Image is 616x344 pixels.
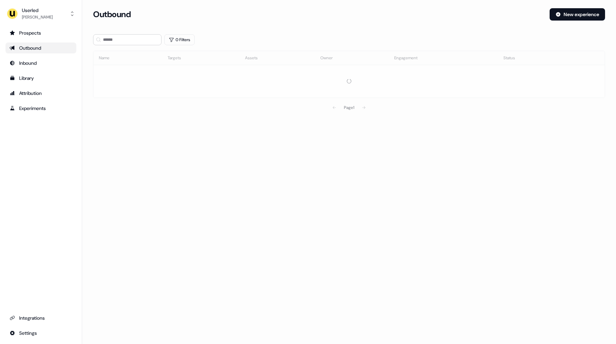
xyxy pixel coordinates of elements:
div: Prospects [10,29,72,36]
div: Inbound [10,60,72,66]
a: Go to prospects [5,27,76,38]
a: Go to integrations [5,328,76,339]
a: Go to outbound experience [5,42,76,53]
div: Outbound [10,45,72,51]
a: Go to Inbound [5,58,76,69]
a: Go to templates [5,73,76,84]
div: Userled [22,7,53,14]
button: 0 Filters [164,34,195,45]
a: Go to experiments [5,103,76,114]
div: Experiments [10,105,72,112]
div: Integrations [10,315,72,321]
div: Settings [10,330,72,336]
button: New experience [550,8,605,21]
div: [PERSON_NAME] [22,14,53,21]
button: Userled[PERSON_NAME] [5,5,76,22]
h3: Outbound [93,9,131,20]
div: Library [10,75,72,82]
a: Go to attribution [5,88,76,99]
div: Attribution [10,90,72,97]
a: Go to integrations [5,312,76,323]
